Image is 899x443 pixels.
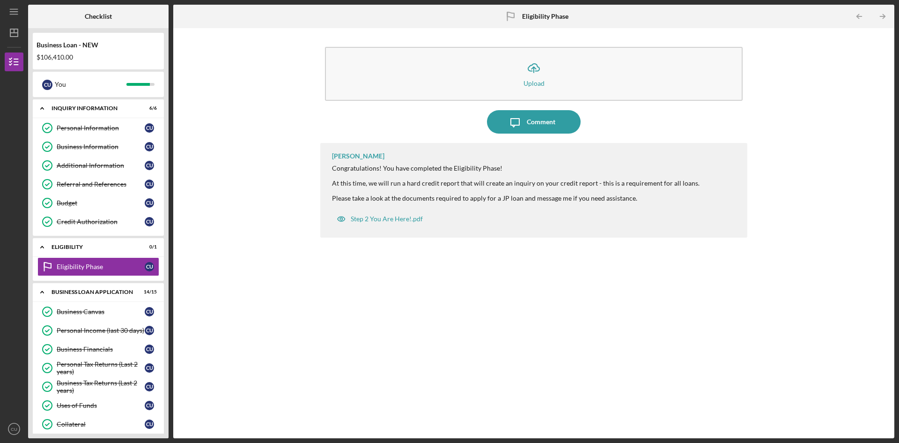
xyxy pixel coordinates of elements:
button: CU [5,420,23,438]
div: C U [42,80,52,90]
div: Congratulations! You have completed the Eligibility Phase! [332,165,700,172]
div: C U [145,345,154,354]
div: You [55,76,126,92]
a: Credit AuthorizationCU [37,212,159,231]
div: Personal Information [57,124,145,132]
div: Eligibility Phase [57,263,145,270]
a: CollateralCU [37,415,159,434]
div: Budget [57,199,145,207]
div: C U [145,198,154,208]
a: Business CanvasCU [37,302,159,321]
div: Personal Income (last 30 days) [57,327,145,334]
div: Additional Information [57,162,145,169]
div: Step 2 You Are Here!.pdf [351,215,423,223]
div: C U [145,123,154,133]
div: Business Financials [57,345,145,353]
a: Referral and ReferencesCU [37,175,159,194]
div: C U [145,307,154,316]
div: C U [145,161,154,170]
a: Business InformationCU [37,137,159,156]
div: Business Tax Returns (Last 2 years) [57,379,145,394]
button: Step 2 You Are Here!.pdf [332,210,427,228]
div: Personal Tax Returns (Last 2 years) [57,360,145,375]
text: CU [11,427,17,432]
div: C U [145,382,154,391]
div: Business Loan - NEW [37,41,160,49]
div: C U [145,326,154,335]
b: Checklist [85,13,112,20]
div: $106,410.00 [37,53,160,61]
div: BUSINESS LOAN APPLICATION [52,289,133,295]
div: Referral and References [57,180,145,188]
a: Personal InformationCU [37,119,159,137]
div: C U [145,180,154,189]
b: Eligibility Phase [522,13,568,20]
a: Business FinancialsCU [37,340,159,359]
div: C U [145,420,154,429]
div: Please take a look at the documents required to apply for a JP loan and message me if you need as... [332,195,700,202]
a: Business Tax Returns (Last 2 years)CU [37,377,159,396]
div: 6 / 6 [140,105,157,111]
div: INQUIRY INFORMATION [52,105,133,111]
div: C U [145,401,154,410]
div: Uses of Funds [57,402,145,409]
div: C U [145,262,154,271]
div: 14 / 15 [140,289,157,295]
button: Upload [325,47,743,101]
button: Comment [487,110,581,134]
div: Comment [527,110,555,134]
a: Personal Tax Returns (Last 2 years)CU [37,359,159,377]
a: BudgetCU [37,194,159,212]
div: Business Information [57,143,145,150]
div: C U [145,217,154,226]
div: At this time, we will run a hard credit report that will create an inquiry on your credit report ... [332,180,700,187]
div: Collateral [57,420,145,428]
div: [PERSON_NAME] [332,152,384,160]
a: Personal Income (last 30 days)CU [37,321,159,340]
a: Additional InformationCU [37,156,159,175]
div: Business Canvas [57,308,145,315]
div: 0 / 1 [140,244,157,250]
div: Upload [523,80,545,87]
div: C U [145,142,154,151]
a: Uses of FundsCU [37,396,159,415]
div: Credit Authorization [57,218,145,225]
a: Eligibility PhaseCU [37,257,159,276]
div: ELIGIBILITY [52,244,133,250]
div: C U [145,363,154,373]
